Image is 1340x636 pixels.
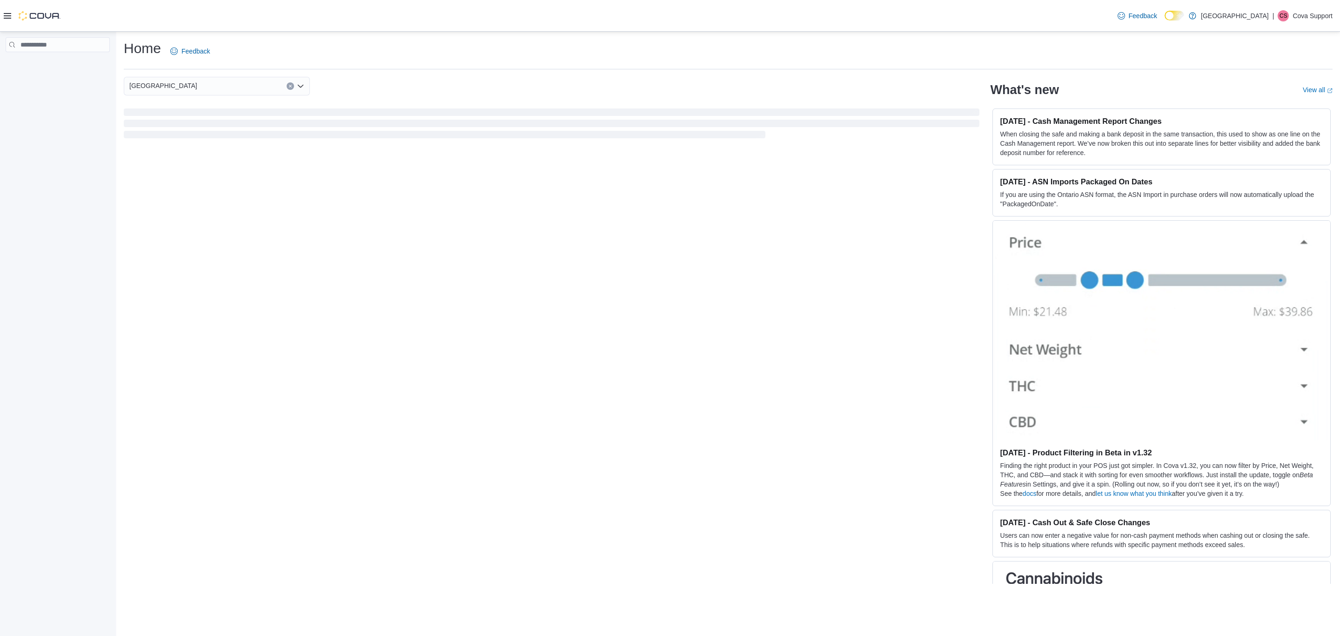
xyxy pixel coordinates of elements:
span: Feedback [181,47,210,56]
div: Cova Support [1278,10,1289,21]
h3: [DATE] - Cash Management Report Changes [1000,116,1323,126]
p: | [1273,10,1274,21]
p: See the for more details, and after you’ve given it a try. [1000,489,1323,498]
a: View allExternal link [1303,86,1333,94]
a: let us know what you think [1096,490,1172,497]
h3: [DATE] - ASN Imports Packaged On Dates [1000,177,1323,186]
h2: What's new [991,82,1059,97]
span: CS [1280,10,1287,21]
h3: [DATE] - Product Filtering in Beta in v1.32 [1000,448,1323,457]
a: docs [1023,490,1037,497]
svg: External link [1327,88,1333,94]
p: Cova Support [1293,10,1333,21]
span: [GEOGRAPHIC_DATA] [129,80,197,91]
span: Loading [124,110,979,140]
img: Cova [19,11,60,20]
a: Feedback [1114,7,1161,25]
h3: [DATE] - Cash Out & Safe Close Changes [1000,518,1323,527]
p: Users can now enter a negative value for non-cash payment methods when cashing out or closing the... [1000,531,1323,549]
p: [GEOGRAPHIC_DATA] [1201,10,1269,21]
span: Feedback [1129,11,1157,20]
h1: Home [124,39,161,58]
button: Open list of options [297,82,304,90]
p: If you are using the Ontario ASN format, the ASN Import in purchase orders will now automatically... [1000,190,1323,209]
input: Dark Mode [1165,11,1184,20]
p: Finding the right product in your POS just got simpler. In Cova v1.32, you can now filter by Pric... [1000,461,1323,489]
a: Feedback [167,42,214,61]
p: When closing the safe and making a bank deposit in the same transaction, this used to show as one... [1000,129,1323,157]
nav: Complex example [6,54,110,76]
button: Clear input [287,82,294,90]
em: Beta Features [1000,471,1313,488]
